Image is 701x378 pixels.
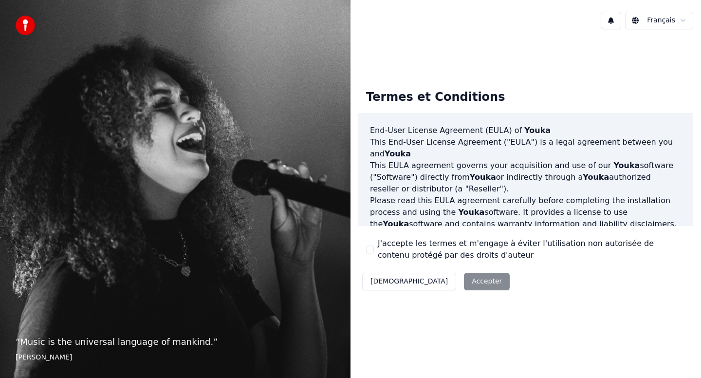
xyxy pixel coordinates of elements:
span: Youka [385,149,411,158]
span: Youka [458,208,484,217]
p: Please read this EULA agreement carefully before completing the installation process and using th... [370,195,682,230]
h3: End-User License Agreement (EULA) of [370,125,682,136]
label: J'accepte les termes et m'engage à éviter l'utilisation non autorisée de contenu protégé par des ... [378,238,685,261]
img: youka [16,16,35,35]
button: [DEMOGRAPHIC_DATA] [362,273,456,290]
span: Youka [470,172,496,182]
span: Youka [524,126,551,135]
div: Termes et Conditions [358,82,513,113]
p: This EULA agreement governs your acquisition and use of our software ("Software") directly from o... [370,160,682,195]
footer: [PERSON_NAME] [16,353,335,362]
span: Youka [383,219,409,228]
span: Youka [613,161,640,170]
p: “ Music is the universal language of mankind. ” [16,335,335,349]
span: Youka [583,172,609,182]
p: This End-User License Agreement ("EULA") is a legal agreement between you and [370,136,682,160]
